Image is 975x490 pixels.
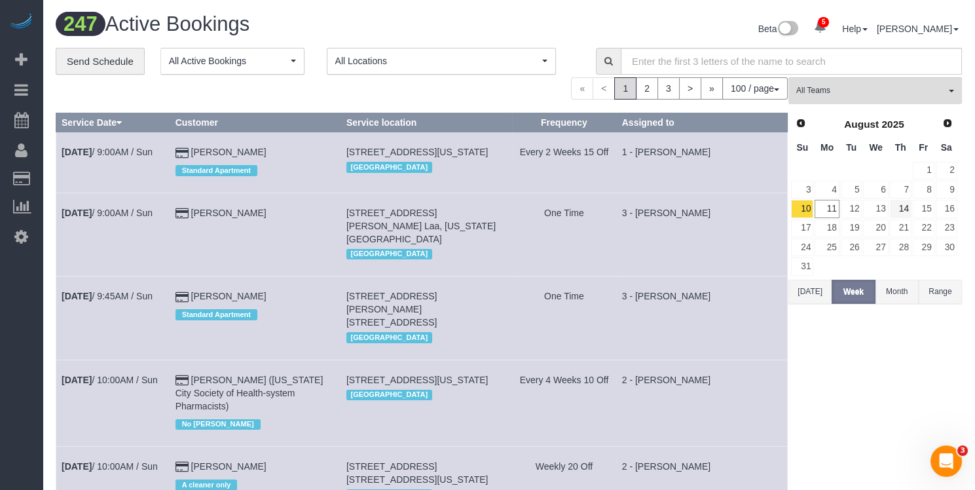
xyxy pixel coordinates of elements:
[175,375,323,411] a: [PERSON_NAME] ([US_STATE] City Society of Health-system Pharmacists)
[616,360,787,446] td: Assigned to
[957,445,968,456] span: 3
[796,118,806,128] span: Prev
[340,360,511,446] td: Service location
[175,376,189,385] i: Credit Card Payment
[815,181,839,198] a: 4
[56,132,170,193] td: Schedule date
[621,48,962,75] input: Enter the first 3 letters of the name to search
[56,12,105,36] span: 247
[170,113,340,132] th: Customer
[820,142,834,153] span: Monday
[175,293,189,302] i: Credit Card Payment
[890,200,911,217] a: 14
[335,54,539,67] span: All Locations
[616,132,787,193] td: Assigned to
[863,219,888,237] a: 20
[657,77,680,100] a: 3
[346,390,432,400] span: [GEOGRAPHIC_DATA]
[175,149,189,158] i: Credit Card Payment
[913,162,934,179] a: 1
[758,24,799,34] a: Beta
[679,77,701,100] a: >
[890,219,911,237] a: 21
[846,142,856,153] span: Tuesday
[818,17,829,28] span: 5
[807,13,833,42] a: 5
[62,375,158,385] a: [DATE]/ 10:00AM / Sun
[346,329,506,346] div: Location
[919,142,928,153] span: Friday
[340,113,511,132] th: Service location
[869,142,883,153] span: Wednesday
[815,200,839,217] a: 11
[791,181,813,198] a: 3
[62,375,92,385] b: [DATE]
[56,360,170,446] td: Schedule date
[175,480,238,490] span: A cleaner only
[936,200,957,217] a: 16
[56,48,145,75] a: Send Schedule
[62,147,153,157] a: [DATE]/ 9:00AM / Sun
[936,238,957,256] a: 30
[791,200,813,217] a: 10
[62,208,92,218] b: [DATE]
[796,142,808,153] span: Sunday
[616,276,787,360] td: Assigned to
[512,113,617,132] th: Frequency
[890,238,911,256] a: 28
[636,77,658,100] a: 2
[930,445,962,477] iframe: Intercom live chat
[791,219,813,237] a: 17
[841,181,862,198] a: 5
[56,193,170,276] td: Schedule date
[346,375,488,385] span: [STREET_ADDRESS][US_STATE]
[936,181,957,198] a: 9
[346,386,506,404] div: Location
[571,77,788,100] nav: Pagination navigation
[863,181,888,198] a: 6
[170,193,340,276] td: Customer
[913,238,934,256] a: 29
[62,291,92,301] b: [DATE]
[788,280,832,304] button: [DATE]
[346,249,432,259] span: [GEOGRAPHIC_DATA]
[863,238,888,256] a: 27
[890,181,911,198] a: 7
[175,165,257,176] span: Standard Apartment
[8,13,34,31] img: Automaid Logo
[56,113,170,132] th: Service Date
[160,48,304,75] button: All Active Bookings
[56,276,170,360] td: Schedule date
[913,219,934,237] a: 22
[919,280,962,304] button: Range
[863,200,888,217] a: 13
[791,238,813,256] a: 24
[346,159,506,176] div: Location
[701,77,723,100] a: »
[327,48,556,75] button: All Locations
[722,77,788,100] button: 100 / page
[175,462,189,472] i: Credit Card Payment
[877,24,959,34] a: [PERSON_NAME]
[936,162,957,179] a: 2
[777,21,798,38] img: New interface
[191,208,267,218] a: [PERSON_NAME]
[841,200,862,217] a: 12
[913,181,934,198] a: 8
[938,115,957,133] a: Next
[512,360,617,446] td: Frequency
[616,193,787,276] td: Assigned to
[512,132,617,193] td: Frequency
[346,332,432,343] span: [GEOGRAPHIC_DATA]
[191,147,267,157] a: [PERSON_NAME]
[832,280,875,304] button: Week
[571,77,593,100] span: «
[170,132,340,193] td: Customer
[791,257,813,275] a: 31
[512,193,617,276] td: Frequency
[169,54,287,67] span: All Active Bookings
[936,219,957,237] a: 23
[895,142,906,153] span: Thursday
